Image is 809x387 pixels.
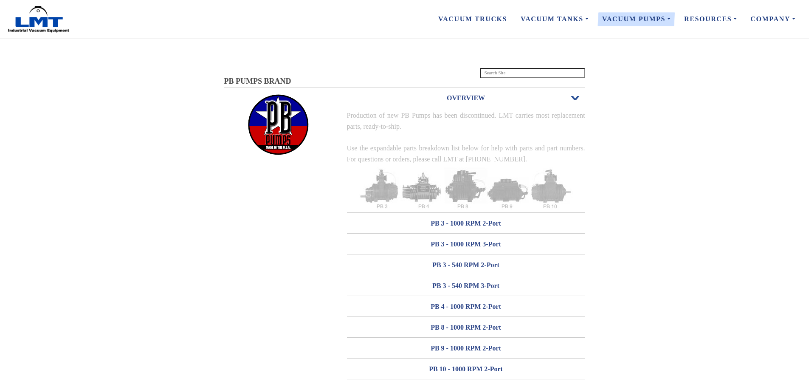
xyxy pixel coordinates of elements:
a: Company [744,10,802,28]
a: Vacuum Pumps [595,10,677,28]
h3: PB 3 - 1000 RPM 2-Port [347,217,585,230]
h3: PB 8 - 1000 RPM 2-Port [347,321,585,334]
a: PB 9 - 1000 RPM 2-Port [347,338,585,358]
a: OVERVIEWOpen or Close [347,88,585,108]
img: Stacks Image 1334 [246,94,310,155]
a: PB 3 - 1000 RPM 3-Port [347,234,585,254]
a: PB 10 - 1000 RPM 2-Port [347,359,585,379]
img: Stacks Image 10689 [359,167,573,210]
h3: OVERVIEW [347,91,585,105]
a: PB 3 - 540 RPM 3-Port [347,276,585,296]
a: Vacuum Tanks [514,10,595,28]
input: Search Site [480,68,585,78]
img: LMT [7,6,70,33]
h3: PB 3 - 540 RPM 3-Port [347,279,585,293]
a: PB 3 - 540 RPM 2-Port [347,255,585,275]
div: Production of new PB Pumps has been discontinued. LMT carries most replacement parts, ready-to-sh... [347,110,585,164]
span: PB PUMPS BRAND [224,77,291,85]
span: Open or Close [570,95,581,101]
h3: PB 3 - 1000 RPM 3-Port [347,237,585,251]
a: PB 3 - 1000 RPM 2-Port [347,213,585,233]
h3: PB 4 - 1000 RPM 2-Port [347,300,585,314]
h3: PB 9 - 1000 RPM 2-Port [347,342,585,355]
a: PB 8 - 1000 RPM 2-Port [347,317,585,337]
a: Resources [677,10,744,28]
h3: PB 10 - 1000 RPM 2-Port [347,362,585,376]
a: Vacuum Trucks [431,10,514,28]
a: PB 4 - 1000 RPM 2-Port [347,297,585,316]
h3: PB 3 - 540 RPM 2-Port [347,258,585,272]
